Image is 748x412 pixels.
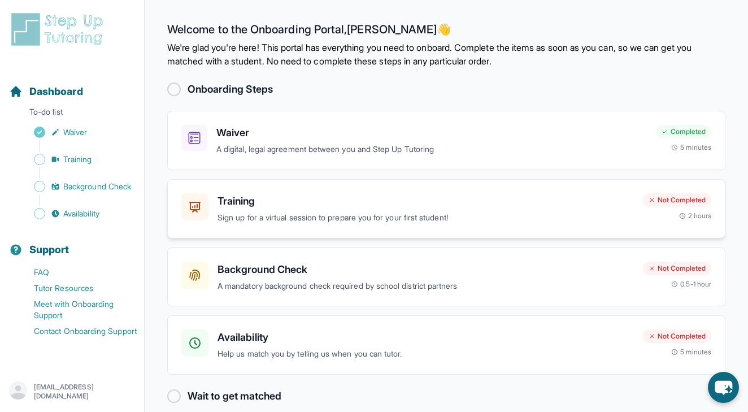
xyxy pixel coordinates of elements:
[9,381,135,402] button: [EMAIL_ADDRESS][DOMAIN_NAME]
[216,143,647,156] p: A digital, legal agreement between you and Step Up Tutoring
[643,262,711,275] div: Not Completed
[218,280,634,293] p: A mandatory background check required by school district partners
[218,329,634,345] h3: Availability
[34,383,135,401] p: [EMAIL_ADDRESS][DOMAIN_NAME]
[9,11,110,47] img: logo
[63,208,99,219] span: Availability
[218,193,634,209] h3: Training
[9,264,144,280] a: FAQ
[9,84,83,99] a: Dashboard
[167,315,725,375] a: AvailabilityHelp us match you by telling us when you can tutor.Not Completed5 minutes
[218,262,634,277] h3: Background Check
[218,348,634,361] p: Help us match you by telling us when you can tutor.
[5,224,140,262] button: Support
[9,323,144,339] a: Contact Onboarding Support
[671,348,711,357] div: 5 minutes
[643,193,711,207] div: Not Completed
[63,154,92,165] span: Training
[167,248,725,307] a: Background CheckA mandatory background check required by school district partnersNot Completed0.5...
[29,242,69,258] span: Support
[188,388,281,404] h2: Wait to get matched
[167,111,725,170] a: WaiverA digital, legal agreement between you and Step Up TutoringCompleted5 minutes
[63,127,87,138] span: Waiver
[216,125,647,141] h3: Waiver
[671,143,711,152] div: 5 minutes
[9,124,144,140] a: Waiver
[9,206,144,222] a: Availability
[167,23,725,41] h2: Welcome to the Onboarding Portal, [PERSON_NAME] 👋
[9,280,144,296] a: Tutor Resources
[9,179,144,194] a: Background Check
[29,84,83,99] span: Dashboard
[679,211,712,220] div: 2 hours
[671,280,711,289] div: 0.5-1 hour
[218,211,634,224] p: Sign up for a virtual session to prepare you for your first student!
[708,372,739,403] button: chat-button
[188,81,273,97] h2: Onboarding Steps
[5,66,140,104] button: Dashboard
[63,181,131,192] span: Background Check
[167,41,725,68] p: We're glad you're here! This portal has everything you need to onboard. Complete the items as soo...
[5,106,140,122] p: To-do list
[167,179,725,238] a: TrainingSign up for a virtual session to prepare you for your first student!Not Completed2 hours
[9,151,144,167] a: Training
[656,125,711,138] div: Completed
[643,329,711,343] div: Not Completed
[9,296,144,323] a: Meet with Onboarding Support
